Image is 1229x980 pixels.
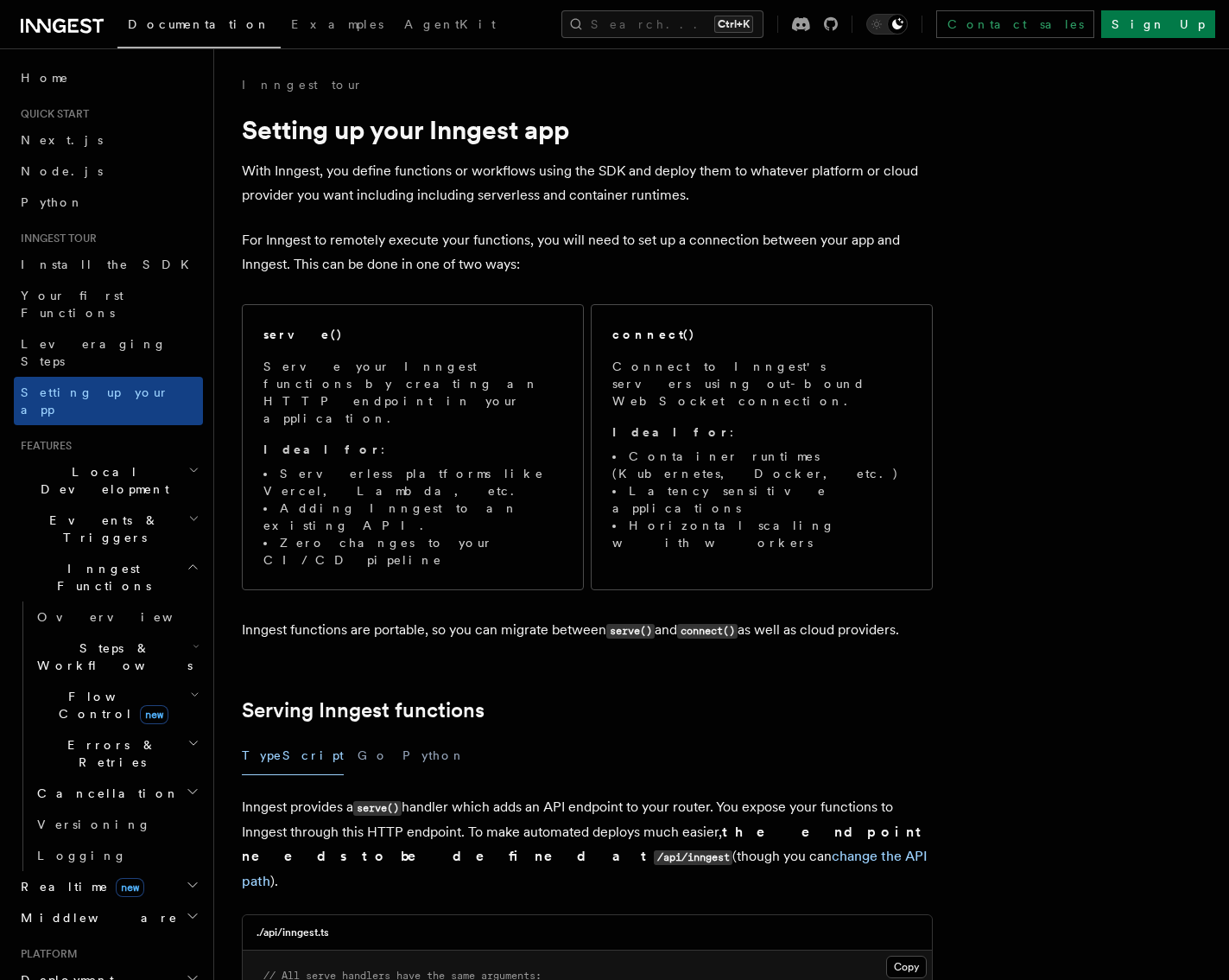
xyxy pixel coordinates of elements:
[14,62,203,93] a: Home
[242,795,933,894] p: Inngest provides a handler which adds an API endpoint to your router. You expose your functions t...
[263,500,562,534] li: Adding Inngest to an existing API.
[30,778,203,809] button: Cancellation
[14,505,203,553] button: Events & Triggers
[14,156,203,187] a: Node.js
[936,10,1094,38] a: Contact sales
[14,377,203,425] a: Setting up your app
[654,850,732,865] code: /api/inngest
[117,5,281,48] a: Documentation
[14,871,203,902] button: Realtimenew
[21,385,169,417] span: Setting up your app
[612,423,911,441] p: :
[612,425,730,439] strong: Ideal for
[353,801,402,816] code: serve()
[30,809,203,840] a: Versioning
[21,133,103,147] span: Next.js
[242,304,584,590] a: serve()Serve your Inngest functions by creating an HTTP endpoint in your application.Ideal for:Se...
[21,258,200,271] span: Install the SDK
[21,164,103,178] span: Node.js
[263,441,562,458] p: :
[14,124,203,156] a: Next.js
[886,956,927,978] button: Copy
[30,681,203,729] button: Flow Controlnew
[242,114,933,145] h1: Setting up your Inngest app
[402,736,466,775] button: Python
[14,560,187,595] span: Inngest Functions
[30,633,203,681] button: Steps & Workflows
[612,358,911,410] p: Connect to Inngest's servers using out-bound WebSocket connection.
[14,878,144,895] span: Realtime
[140,705,168,724] span: new
[612,448,911,482] li: Container runtimes (Kubernetes, Docker, etc.)
[30,840,203,871] a: Logging
[14,187,203,218] a: Python
[37,818,151,831] span: Versioning
[30,601,203,633] a: Overview
[263,465,562,500] li: Serverless platforms like Vercel, Lambda, etc.
[291,17,383,31] span: Examples
[263,442,381,456] strong: Ideal for
[263,326,343,343] h2: serve()
[30,785,180,802] span: Cancellation
[14,439,72,453] span: Features
[14,463,188,498] span: Local Development
[14,947,78,961] span: Platform
[242,698,485,722] a: Serving Inngest functions
[263,358,562,427] p: Serve your Inngest functions by creating an HTTP endpoint in your application.
[1101,10,1215,38] a: Sign Up
[21,289,124,320] span: Your first Functions
[14,280,203,328] a: Your first Functions
[242,159,933,207] p: With Inngest, you define functions or workflows using the SDK and deploy them to whatever platfor...
[21,195,84,209] span: Python
[242,228,933,277] p: For Inngest to remotely execute your functions, you will need to set up a connection between your...
[242,618,933,643] p: Inngest functions are portable, so you can migrate between and as well as cloud providers.
[242,76,363,93] a: Inngest tour
[30,729,203,778] button: Errors & Retries
[14,512,188,546] span: Events & Triggers
[14,601,203,871] div: Inngest Functions
[21,69,69,86] span: Home
[14,909,178,926] span: Middleware
[866,14,908,35] button: Toggle dark mode
[606,624,655,639] code: serve()
[612,517,911,551] li: Horizontal scaling with workers
[281,5,394,47] a: Examples
[30,736,187,771] span: Errors & Retries
[591,304,933,590] a: connect()Connect to Inngest's servers using out-bound WebSocket connection.Ideal for:Container ru...
[30,640,193,674] span: Steps & Workflows
[257,926,329,939] h3: ./api/inngest.ts
[21,337,167,368] span: Leveraging Steps
[561,10,763,38] button: Search...Ctrl+K
[14,232,97,245] span: Inngest tour
[128,17,270,31] span: Documentation
[404,17,496,31] span: AgentKit
[14,553,203,601] button: Inngest Functions
[30,688,190,722] span: Flow Control
[116,878,144,897] span: new
[677,624,738,639] code: connect()
[14,328,203,377] a: Leveraging Steps
[37,610,215,624] span: Overview
[14,107,89,121] span: Quick start
[14,249,203,280] a: Install the SDK
[37,849,127,862] span: Logging
[612,482,911,517] li: Latency sensitive applications
[358,736,389,775] button: Go
[14,902,203,933] button: Middleware
[394,5,506,47] a: AgentKit
[263,534,562,569] li: Zero changes to your CI/CD pipeline
[714,16,753,33] kbd: Ctrl+K
[242,736,344,775] button: TypeScript
[14,456,203,505] button: Local Development
[612,326,695,343] h2: connect()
